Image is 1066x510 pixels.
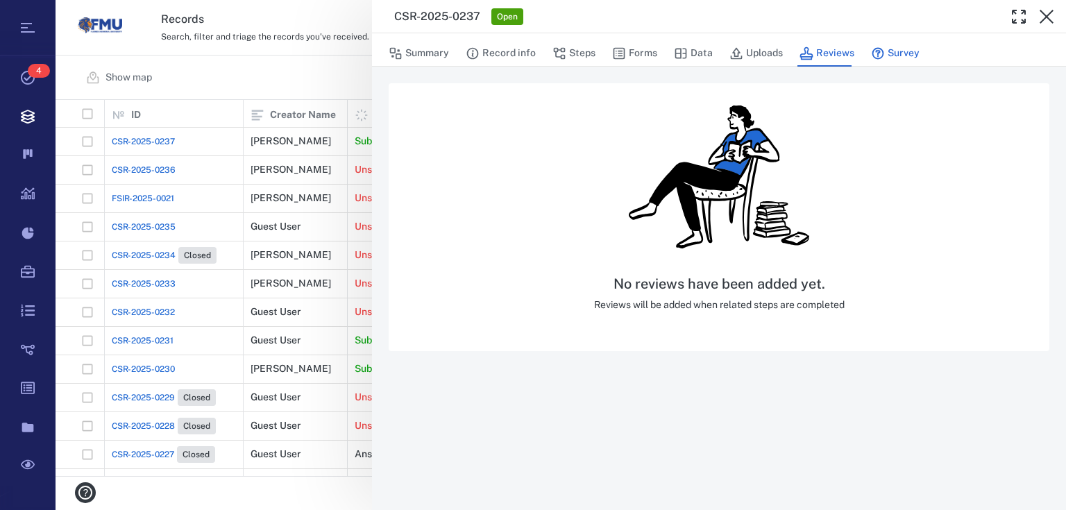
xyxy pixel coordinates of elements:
button: Survey [871,40,920,67]
button: Forms [612,40,657,67]
span: 4 [28,64,50,78]
button: Uploads [729,40,783,67]
h5: No reviews have been added yet. [594,275,845,293]
span: Open [494,11,521,23]
button: Record info [466,40,536,67]
h3: CSR-2025-0237 [394,8,480,25]
span: Help [31,10,60,22]
button: Data [674,40,713,67]
button: Toggle Fullscreen [1005,3,1033,31]
button: Reviews [799,40,854,67]
button: Summary [389,40,449,67]
p: Reviews will be added when related steps are completed [594,298,845,312]
button: Steps [552,40,595,67]
button: Close [1033,3,1060,31]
